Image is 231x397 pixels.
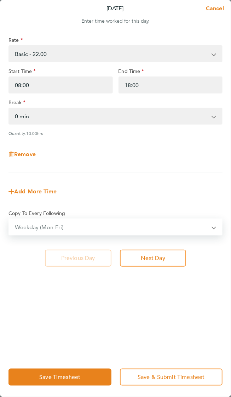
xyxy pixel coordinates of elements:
input: E.g. 18:00 [119,76,223,93]
span: Remove [14,151,36,158]
p: [DATE] [106,4,123,13]
button: Save & Submit Timesheet [120,369,223,386]
label: Rate [8,37,23,45]
button: Add More Time [8,189,57,194]
div: Quantity: hrs [8,130,223,136]
span: Next Day [141,255,165,262]
button: Next Day [120,250,186,267]
button: Cancel [195,1,231,16]
button: Remove [8,152,36,157]
label: End Time [119,68,144,76]
span: Cancel [204,5,224,12]
label: Break [8,99,25,108]
span: Save Timesheet [39,374,80,381]
span: Add More Time [14,188,57,195]
span: 10.00 [26,130,37,136]
span: Save & Submit Timesheet [138,374,205,381]
label: Copy To Every Following [8,210,65,219]
input: E.g. 08:00 [8,76,113,93]
button: Save Timesheet [8,369,111,386]
label: Start Time [8,68,36,76]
